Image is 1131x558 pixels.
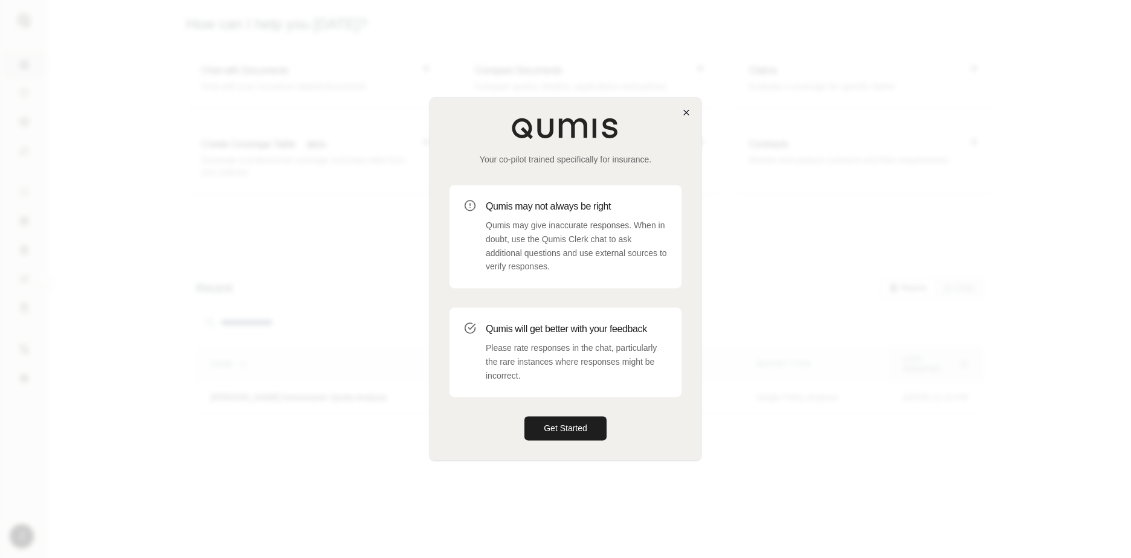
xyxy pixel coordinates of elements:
h3: Qumis will get better with your feedback [486,322,667,336]
h3: Qumis may not always be right [486,199,667,214]
p: Qumis may give inaccurate responses. When in doubt, use the Qumis Clerk chat to ask additional qu... [486,219,667,274]
p: Please rate responses in the chat, particularly the rare instances where responses might be incor... [486,341,667,382]
img: Qumis Logo [511,117,620,139]
button: Get Started [524,417,607,441]
p: Your co-pilot trained specifically for insurance. [449,153,681,165]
